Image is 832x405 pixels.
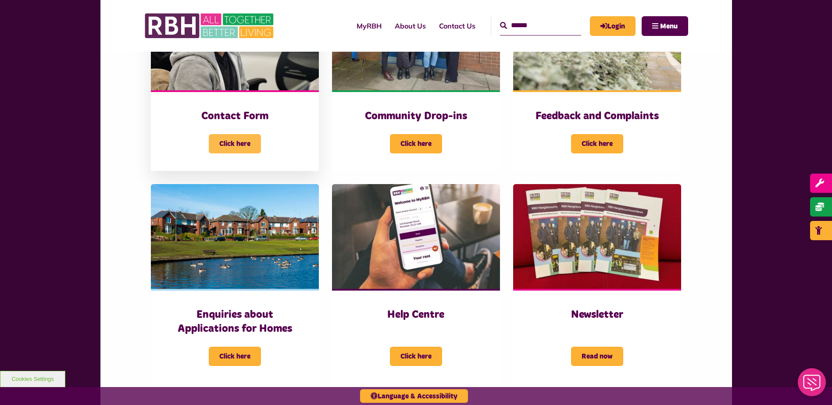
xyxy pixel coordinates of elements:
[571,347,623,366] span: Read now
[531,110,664,123] h3: Feedback and Complaints
[332,184,500,384] a: Help Centre Click here
[388,14,432,38] a: About Us
[590,16,636,36] a: MyRBH
[432,14,482,38] a: Contact Us
[360,389,468,403] button: Language & Accessibility
[660,23,678,30] span: Menu
[209,347,261,366] span: Click here
[168,308,301,335] h3: Enquiries about Applications for Homes
[513,184,681,289] img: RBH Newsletter Copies
[350,110,482,123] h3: Community Drop-ins
[144,9,276,43] img: RBH
[793,366,832,405] iframe: Netcall Web Assistant for live chat
[151,184,319,289] img: Dewhirst Rd 03
[332,184,500,289] img: Myrbh Man Wth Mobile Correct
[500,16,581,35] input: Search
[513,184,681,384] a: Newsletter Read now
[390,347,442,366] span: Click here
[151,184,319,384] a: Enquiries about Applications for Homes Click here
[209,134,261,153] span: Click here
[531,308,664,322] h3: Newsletter
[350,308,482,322] h3: Help Centre
[350,14,388,38] a: MyRBH
[390,134,442,153] span: Click here
[571,134,623,153] span: Click here
[168,110,301,123] h3: Contact Form
[642,16,688,36] button: Navigation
